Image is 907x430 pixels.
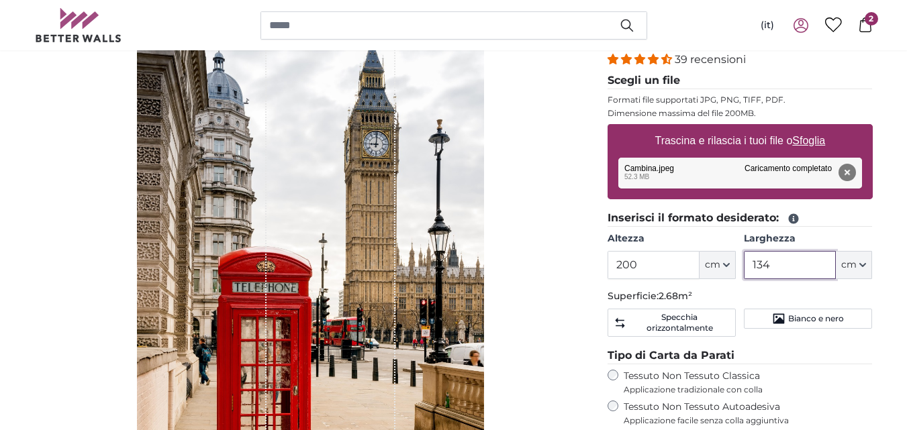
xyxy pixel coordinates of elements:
[788,313,844,324] span: Bianco e nero
[649,127,830,154] label: Trascina e rilascia i tuoi file o
[705,258,720,272] span: cm
[744,309,872,329] button: Bianco e nero
[836,251,872,279] button: cm
[792,135,825,146] u: Sfoglia
[608,210,873,227] legend: Inserisci il formato desiderato:
[608,95,873,105] p: Formati file supportati JPG, PNG, TIFF, PDF.
[608,309,736,337] button: Specchia orizzontalmente
[608,290,873,303] p: Superficie:
[675,53,746,66] span: 39 recensioni
[700,251,736,279] button: cm
[624,370,873,395] label: Tessuto Non Tessuto Classica
[608,232,736,246] label: Altezza
[659,290,692,302] span: 2.68m²
[624,384,873,395] span: Applicazione tradizionale con colla
[608,72,873,89] legend: Scegli un file
[608,347,873,364] legend: Tipo di Carta da Parati
[744,232,872,246] label: Larghezza
[750,13,785,38] button: (it)
[624,415,873,426] span: Applicazione facile senza colla aggiuntiva
[35,8,122,42] img: Betterwalls
[865,12,878,25] span: 2
[841,258,857,272] span: cm
[608,53,675,66] span: 4.36 stars
[608,108,873,119] p: Dimensione massima del file 200MB.
[629,312,730,333] span: Specchia orizzontalmente
[624,400,873,426] label: Tessuto Non Tessuto Autoadesiva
